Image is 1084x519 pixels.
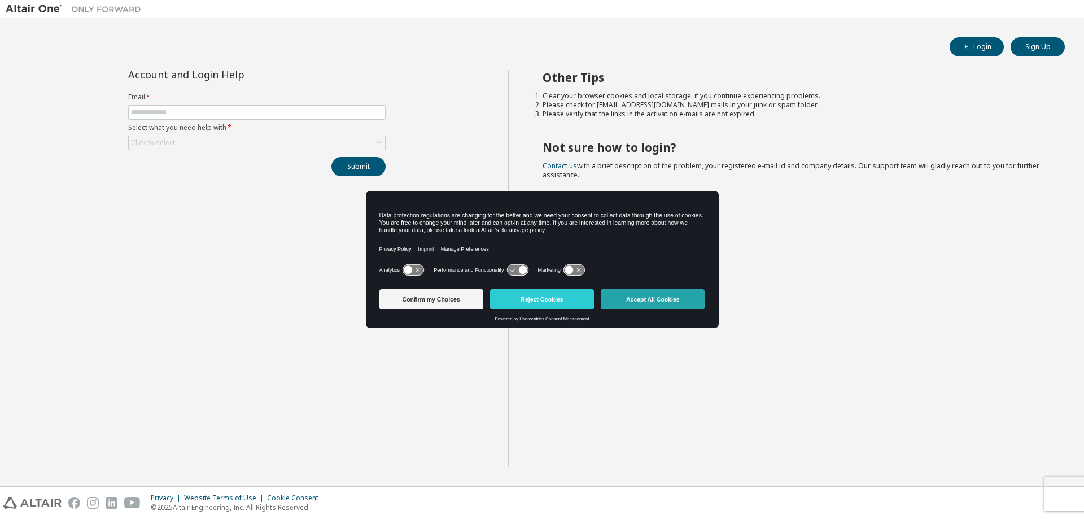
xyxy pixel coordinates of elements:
img: altair_logo.svg [3,497,62,509]
button: Sign Up [1011,37,1065,56]
div: Website Terms of Use [184,494,267,503]
img: instagram.svg [87,497,99,509]
li: Please check for [EMAIL_ADDRESS][DOMAIN_NAME] mails in your junk or spam folder. [543,101,1045,110]
img: Altair One [6,3,147,15]
div: Click to select [129,136,385,150]
img: linkedin.svg [106,497,117,509]
button: Submit [331,157,386,176]
h2: Not sure how to login? [543,140,1045,155]
div: Click to select [131,138,175,147]
div: Privacy [151,494,184,503]
img: facebook.svg [68,497,80,509]
div: Account and Login Help [128,70,334,79]
p: © 2025 Altair Engineering, Inc. All Rights Reserved. [151,503,325,512]
span: with a brief description of the problem, your registered e-mail id and company details. Our suppo... [543,161,1039,180]
li: Please verify that the links in the activation e-mails are not expired. [543,110,1045,119]
label: Select what you need help with [128,123,386,132]
img: youtube.svg [124,497,141,509]
div: Cookie Consent [267,494,325,503]
button: Login [950,37,1004,56]
h2: Other Tips [543,70,1045,85]
a: Contact us [543,161,577,171]
label: Email [128,93,386,102]
li: Clear your browser cookies and local storage, if you continue experiencing problems. [543,91,1045,101]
